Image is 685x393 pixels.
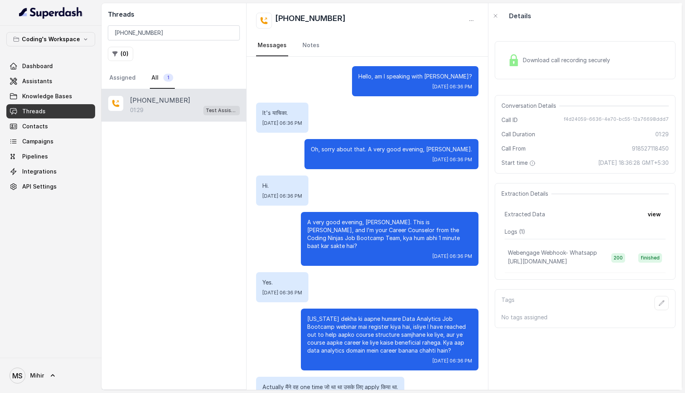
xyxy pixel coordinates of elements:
a: Knowledge Bases [6,89,95,103]
p: Oh, sorry about that. A very good evening, [PERSON_NAME]. [311,145,472,153]
p: Hi. [262,182,302,190]
a: Integrations [6,164,95,179]
span: [DATE] 06:36 PM [262,290,302,296]
text: MS [12,372,23,380]
a: Assigned [108,67,137,89]
span: finished [638,253,662,263]
span: Start time [501,159,537,167]
span: Dashboard [22,62,53,70]
span: [DATE] 06:36 PM [432,156,472,163]
span: Campaigns [22,137,54,145]
a: Contacts [6,119,95,134]
p: 01:29 [130,106,144,114]
span: Knowledge Bases [22,92,72,100]
span: Call ID [501,116,518,124]
span: [DATE] 06:36 PM [432,253,472,259]
a: Mihir [6,364,95,387]
p: Coding's Workspace [22,34,80,44]
span: [DATE] 06:36 PM [262,120,302,126]
p: Actually मैंने वह one time जो था था उसके लिए apply किया था. [262,383,398,391]
p: Yes. [262,279,302,286]
h2: [PHONE_NUMBER] [275,13,346,29]
span: 1 [163,74,173,82]
span: Pipelines [22,153,48,160]
span: Extraction Details [501,190,551,198]
a: All1 [150,67,175,89]
nav: Tabs [256,35,478,56]
p: Hello, am I speaking with [PERSON_NAME]? [358,72,472,80]
span: 01:29 [655,130,669,138]
p: Details [509,11,531,21]
span: Integrations [22,168,57,176]
button: Coding's Workspace [6,32,95,46]
a: Pipelines [6,149,95,164]
input: Search by Call ID or Phone Number [108,25,240,40]
a: Notes [301,35,321,56]
a: Campaigns [6,134,95,149]
span: Contacts [22,122,48,130]
img: light.svg [19,6,83,19]
p: It's याचिका. [262,109,302,117]
p: [PHONE_NUMBER] [130,95,190,105]
a: Threads [6,104,95,118]
p: Tags [501,296,515,310]
span: Threads [22,107,46,115]
span: [URL][DOMAIN_NAME] [508,258,567,265]
span: [DATE] 06:36 PM [432,358,472,364]
span: [DATE] 06:36 PM [262,193,302,199]
span: Download call recording securely [523,56,613,64]
p: Webengage Webhook- Whatsapp [508,249,597,257]
p: Test Assistant- 2 [206,107,237,114]
p: No tags assigned [501,313,669,321]
span: Call From [501,145,526,153]
h2: Threads [108,10,240,19]
span: [DATE] 18:36:28 GMT+5:30 [598,159,669,167]
span: Assistants [22,77,52,85]
a: Assistants [6,74,95,88]
span: 200 [611,253,625,263]
nav: Tabs [108,67,240,89]
span: Call Duration [501,130,535,138]
a: Messages [256,35,288,56]
span: [DATE] 06:36 PM [432,84,472,90]
button: (0) [108,47,133,61]
span: API Settings [22,183,57,191]
button: view [643,207,666,221]
p: Logs ( 1 ) [505,228,666,236]
span: 918527118450 [632,145,669,153]
a: API Settings [6,179,95,194]
img: Lock Icon [508,54,520,66]
span: f4d24059-6636-4e70-bc55-12a76698ddd7 [564,116,669,124]
p: A very good evening, [PERSON_NAME]. This is [PERSON_NAME], and I’m your Career Counselor from the... [307,218,472,250]
span: Mihir [30,372,44,380]
a: Dashboard [6,59,95,73]
span: Extracted Data [505,210,545,218]
span: Conversation Details [501,102,559,110]
p: [US_STATE] dekha ki aapne humare Data Analytics Job Bootcamp webinar mai register kiya hai, isliy... [307,315,472,355]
